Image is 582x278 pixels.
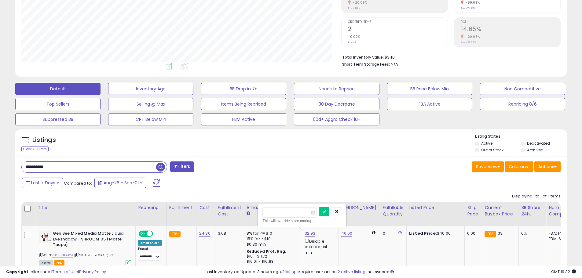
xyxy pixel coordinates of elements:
[247,231,297,236] div: 8% for <= $10
[53,231,127,249] b: Gen See Mixed Media Matte Liquid Eyeshadow - SHROOM 05 (Matte Taupe)
[218,231,239,236] div: 3.68
[485,204,516,217] div: Current Buybox Price
[461,6,475,10] small: Prev: 2.86%
[475,134,567,139] p: Listing States:
[463,34,480,39] small: -20.08%
[199,204,213,211] div: Cost
[341,204,378,211] div: [PERSON_NAME]
[348,26,448,34] h2: 2
[505,161,533,172] button: Columns
[262,218,342,224] div: This will override store markup
[247,211,250,216] small: Amazon Fees.
[480,83,565,95] button: Non Competitive
[247,204,299,211] div: Amazon Fees
[534,161,561,172] button: Actions
[341,230,353,236] a: 40.00
[104,180,139,186] span: Aug-26 - Sep-01
[391,61,398,67] span: N/A
[201,113,286,125] button: FBM Active
[74,253,113,258] span: | SKU: MB-YCGO-Q1EY
[138,247,162,261] div: Preset:
[54,260,64,265] span: FBA
[6,269,106,275] div: seller snap | |
[409,231,460,236] div: $40.00
[551,269,576,275] span: 2025-09-9 19:32 GMT
[549,236,569,242] div: FBM: 6
[348,41,356,44] small: Prev: 2
[383,231,402,236] div: 0
[15,98,101,110] button: Top Sellers
[152,231,162,236] span: OFF
[461,41,476,44] small: Prev: 18.33%
[169,204,194,211] div: Fulfillment
[461,26,560,34] h2: 14.65%
[305,230,316,236] a: 32.93
[22,178,63,188] button: Last 7 Days
[31,180,55,186] span: Last 7 Days
[32,136,56,144] h5: Listings
[342,53,556,60] li: $340
[79,269,106,275] a: Privacy Policy
[467,204,479,217] div: Ship Price
[39,231,51,243] img: 41sB1FiJz9L._SL40_.jpg
[338,269,368,275] a: 2 active listings
[348,20,448,24] span: Ordered Items
[201,98,286,110] button: Items Being Repriced
[512,193,561,199] div: Displaying 1 to 1 of 1 items
[472,161,504,172] button: Save View
[6,269,28,275] strong: Copyright
[485,231,496,237] small: FBA
[52,253,73,258] a: B0CFVTD9Y4
[481,141,492,146] label: Active
[481,147,503,153] label: Out of Stock
[247,259,297,264] div: $10.01 - $10.83
[218,204,241,217] div: Fulfillment Cost
[480,98,565,110] button: Repricing 8/6
[549,204,571,217] div: Num of Comp.
[247,249,287,254] b: Reduced Prof. Rng.
[39,260,53,265] span: All listings currently available for purchase on Amazon
[199,230,210,236] a: 24.30
[463,0,480,5] small: -59.09%
[387,83,472,95] button: BB Price Below Min
[351,0,367,5] small: -20.09%
[21,146,49,152] div: Clear All Filters
[206,269,576,275] div: Last InventoryLab Update: 3 hours ago, require user action, not synced.
[15,83,101,95] button: Default
[498,230,503,236] span: 33
[138,204,164,211] div: Repricing
[409,230,437,236] b: Listed Price:
[247,254,297,259] div: $10 - $11.72
[138,240,162,246] div: Amazon AI *
[169,231,181,237] small: FBA
[461,20,560,24] span: ROI
[39,231,131,265] div: ASIN:
[383,204,404,217] div: Fulfillable Quantity
[294,113,379,125] button: 60d+ Aggro Check 1u+
[342,62,390,67] b: Short Term Storage Fees:
[38,204,133,211] div: Title
[108,83,193,95] button: Inventory Age
[521,231,541,236] div: 0%
[509,164,528,170] span: Columns
[348,6,361,10] small: Prev: $8.91
[294,83,379,95] button: Needs to Reprice
[527,147,544,153] label: Archived
[201,83,286,95] button: BB Drop in 7d
[409,204,462,211] div: Listed Price
[108,113,193,125] button: CPT Below Min
[342,55,384,60] b: Total Inventory Value:
[387,98,472,110] button: FBA Active
[247,242,297,247] div: $0.30 min
[108,98,193,110] button: Selling @ Max
[247,236,297,242] div: 15% for > $10
[94,178,146,188] button: Aug-26 - Sep-01
[139,231,147,236] span: ON
[294,98,379,110] button: 30 Day Decrease
[549,231,569,236] div: FBA: 14
[64,180,92,186] span: Compared to:
[282,269,299,275] a: 2 listings
[521,204,544,217] div: BB Share 24h.
[52,269,78,275] a: Terms of Use
[170,161,194,172] button: Filters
